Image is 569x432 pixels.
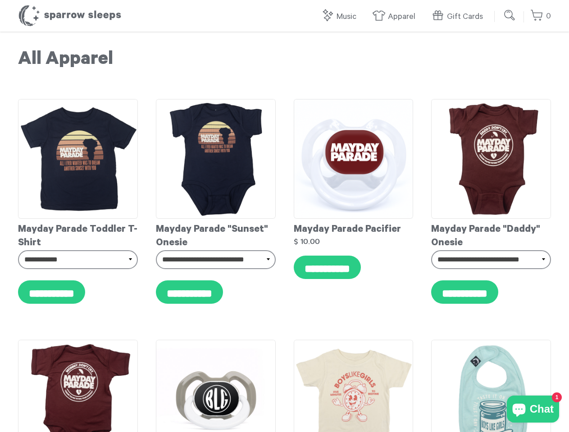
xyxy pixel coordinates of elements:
[431,99,551,219] img: Mayday_Parade_-_Daddy_Onesie_grande.png
[294,238,320,245] strong: $ 10.00
[530,7,551,26] a: 0
[431,7,487,27] a: Gift Cards
[294,219,414,237] div: Mayday Parade Pacifier
[18,49,551,72] h1: All Apparel
[156,219,276,250] div: Mayday Parade "Sunset" Onesie
[504,396,562,425] inbox-online-store-chat: Shopify online store chat
[18,99,138,219] img: MaydayParade-SunsetToddlerT-shirt_grande.png
[18,219,138,250] div: Mayday Parade Toddler T-Shirt
[501,6,519,24] input: Submit
[372,7,420,27] a: Apparel
[321,7,361,27] a: Music
[431,219,551,250] div: Mayday Parade "Daddy" Onesie
[18,4,122,27] h1: Sparrow Sleeps
[294,99,414,219] img: MaydayParadePacifierMockup_grande.png
[156,99,276,219] img: MaydayParade-SunsetOnesie_grande.png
